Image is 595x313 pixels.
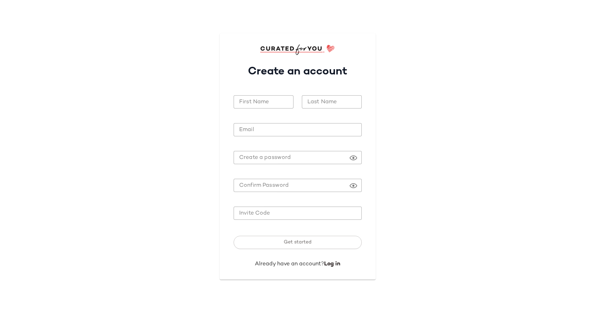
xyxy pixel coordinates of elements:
[324,261,340,267] a: Log in
[234,236,362,249] button: Get started
[260,45,335,55] img: cfy_login_logo.DGdB1djN.svg
[283,240,312,245] span: Get started
[234,55,362,84] h1: Create an account
[255,261,324,267] span: Already have an account?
